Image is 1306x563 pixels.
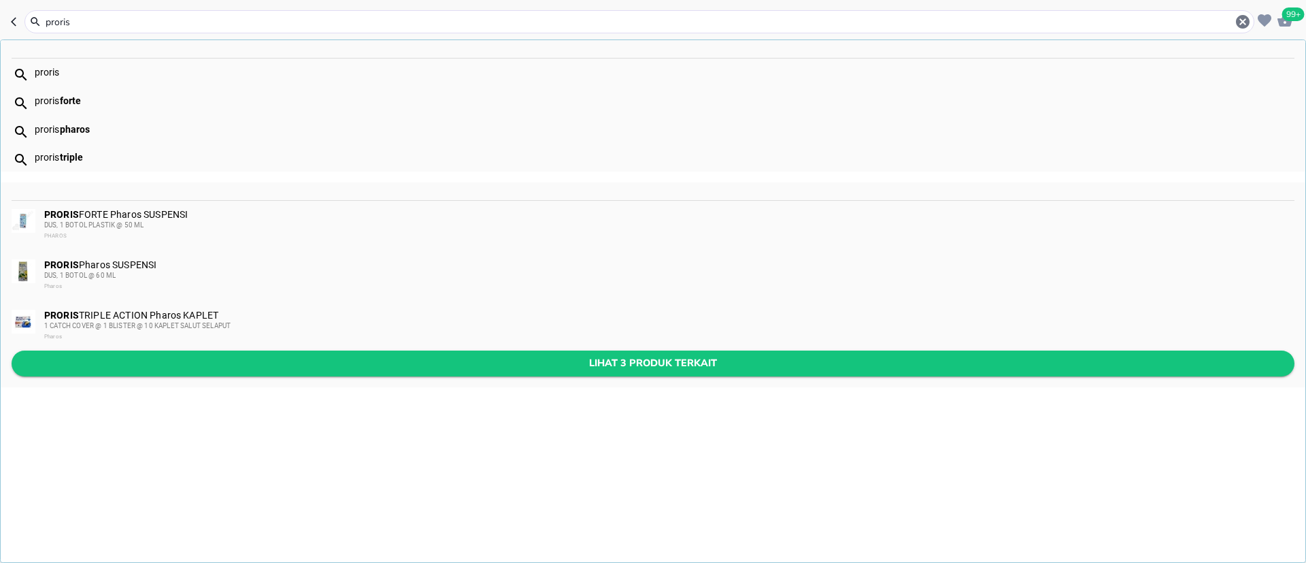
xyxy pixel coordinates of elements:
b: PRORIS [44,310,79,321]
b: triple [60,152,84,163]
button: Lihat 3 produk terkait [12,351,1294,376]
div: Pharos SUSPENSI [44,259,1293,292]
input: Cari 4000+ produk di sini [44,15,1235,29]
div: proris [35,152,1294,163]
b: pharos [60,124,90,135]
div: proris [35,67,1294,78]
span: PHAROS [44,233,67,239]
button: 99+ [1275,10,1295,31]
b: PRORIS [44,259,79,270]
span: DUS, 1 BOTOL @ 60 ML [44,272,116,279]
span: Lihat 3 produk terkait [22,355,1284,372]
span: DUS, 1 BOTOL PLASTIK @ 50 ML [44,221,144,229]
span: Pharos [44,283,62,289]
div: FORTE Pharos SUSPENSI [44,209,1293,242]
span: 99+ [1282,7,1305,21]
span: Pharos [44,334,62,340]
b: PRORIS [44,209,79,220]
span: 1 CATCH COVER @ 1 BLISTER @ 10 KAPLET SALUT SELAPUT [44,322,231,329]
div: proris [35,124,1294,135]
div: TRIPLE ACTION Pharos KAPLET [44,310,1293,342]
div: proris [35,95,1294,106]
b: forte [60,95,82,106]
